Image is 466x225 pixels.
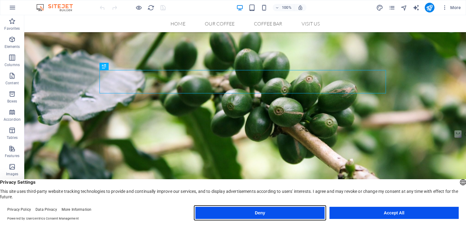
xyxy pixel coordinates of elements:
[147,4,154,11] button: reload
[7,135,18,140] p: Tables
[135,4,142,11] button: Click here to leave preview mode and continue editing
[400,4,408,11] button: navigator
[5,62,20,67] p: Columns
[6,172,19,176] p: Images
[388,4,396,11] button: pages
[5,44,20,49] p: Elements
[388,4,395,11] i: Pages (Ctrl+Alt+S)
[5,81,19,86] p: Content
[147,4,154,11] i: Reload page
[7,99,17,104] p: Boxes
[273,4,294,11] button: 100%
[426,4,433,11] i: Publish
[4,117,21,122] p: Accordion
[4,26,20,31] p: Favorites
[413,4,420,11] i: AI Writer
[442,5,461,11] span: More
[400,4,407,11] i: Navigator
[282,4,292,11] h6: 100%
[376,4,383,11] button: design
[298,5,303,10] i: On resize automatically adjust zoom level to fit chosen device.
[413,4,420,11] button: text_generator
[5,153,19,158] p: Features
[439,3,463,12] button: More
[35,4,80,11] img: Editor Logo
[376,4,383,11] i: Design (Ctrl+Alt+Y)
[425,3,434,12] button: publish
